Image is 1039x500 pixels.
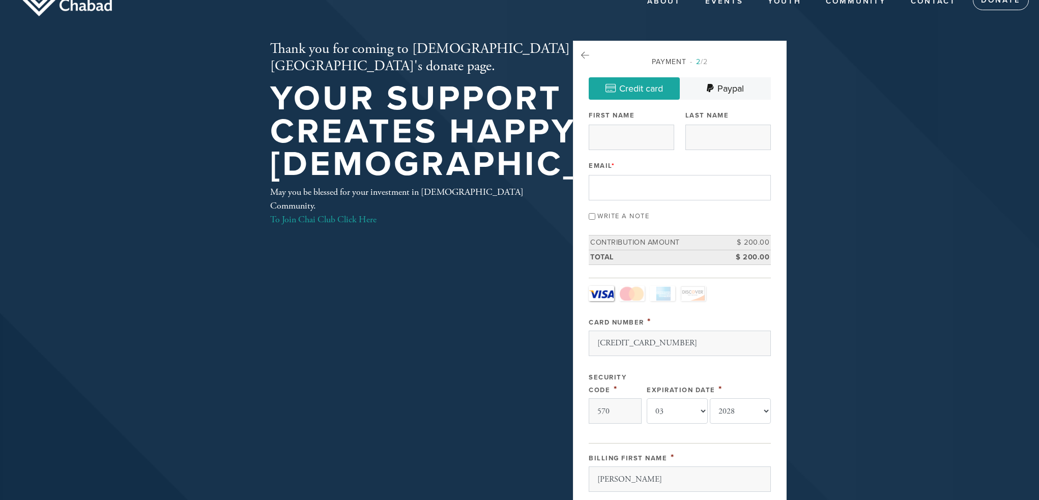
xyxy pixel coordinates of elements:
span: This field is required. [647,316,651,327]
td: $ 200.00 [725,236,771,250]
a: Discover [680,286,706,301]
td: Contribution Amount [589,236,725,250]
label: First Name [589,111,634,120]
a: Credit card [589,77,680,100]
label: Card Number [589,318,644,327]
div: Payment [589,56,771,67]
select: Expiration Date month [647,398,708,424]
h1: Your support creates happy [DEMOGRAPHIC_DATA]! [270,82,707,181]
label: Billing First Name [589,454,667,462]
a: Paypal [680,77,771,100]
span: This field is required. [612,162,615,170]
div: May you be blessed for your investment in [DEMOGRAPHIC_DATA] Community. [270,185,540,226]
span: This field is required. [671,452,675,463]
span: 2 [696,57,701,66]
a: To Join Chai Club Click Here [270,214,377,225]
a: Amex [650,286,675,301]
h2: Thank you for coming to [DEMOGRAPHIC_DATA][GEOGRAPHIC_DATA]'s donate page. [270,41,707,75]
label: Security Code [589,373,626,394]
label: Expiration Date [647,386,715,394]
a: Visa [589,286,614,301]
label: Last Name [685,111,729,120]
td: Total [589,250,725,264]
label: Write a note [597,212,649,220]
a: MasterCard [619,286,645,301]
td: $ 200.00 [725,250,771,264]
span: /2 [690,57,708,66]
span: This field is required. [718,384,723,395]
label: Email [589,161,615,170]
span: This field is required. [614,384,618,395]
select: Expiration Date year [710,398,771,424]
